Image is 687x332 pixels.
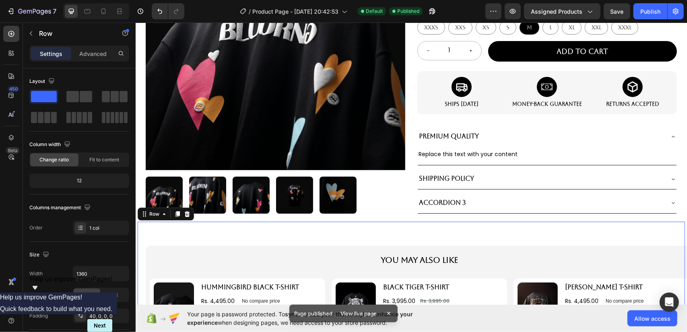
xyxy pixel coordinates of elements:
div: Rs. 4,495.00 [65,274,100,283]
span: Fit [112,291,118,299]
div: 1 col [89,225,127,232]
div: Order [29,224,43,231]
iframe: Design area [136,23,687,305]
div: 450 [8,86,19,92]
span: Allow access [634,314,670,323]
button: Allow access [627,310,677,326]
span: Assigned Products [531,7,582,16]
div: Row [12,188,25,195]
span: Default [366,8,383,15]
span: Product Page - [DATE] 20:42:53 [252,7,338,16]
button: 7 [3,3,60,19]
p: 7 [53,6,56,16]
button: Show survey - Help us improve GemPages! [30,276,113,293]
p: Advanced [79,49,107,58]
span: Your page is password protected. To when designing pages, we need access to your store password. [187,310,444,327]
div: Size [29,250,51,260]
div: Column width [29,139,72,150]
p: Money-Back Guarantee [374,78,450,85]
div: Add to cart [421,24,473,33]
p: Shipping Policy [283,151,338,162]
input: Auto [73,266,129,281]
div: Publish [640,7,660,16]
p: No compare price [106,276,144,281]
span: Help us improve GemPages! [30,276,113,283]
button: Publish [633,3,667,19]
h2: [PERSON_NAME] T-SHIRT [429,260,549,270]
p: You May Also Like [15,232,553,243]
span: Fit to content [89,156,119,163]
div: Rs. 3,995.00 [247,274,281,283]
div: Beta [6,147,19,154]
div: Width [29,270,43,277]
h2: HUMMINGBIRD BLACK T-SHIRT [65,260,186,270]
p: Settings [40,49,62,58]
p: Ships [DATE] [288,78,364,85]
p: Accordion 3 [283,175,330,186]
a: BROWN TIGER T-SHIRT [382,260,422,300]
div: Undo/Redo [152,3,184,19]
span: Change ratio [40,156,69,163]
p: No compare price [470,276,508,281]
div: Open Intercom Messenger [660,293,679,312]
span: / [249,7,251,16]
span: Save [611,8,624,15]
a: BLACK TIGER T-SHIRT [200,260,240,300]
a: HUMMINGBIRD BLACK T-SHIRT [18,260,58,300]
p: Returns accepted [459,78,535,85]
div: Layout [29,76,56,87]
div: Rs. 3,995.00 [284,274,315,283]
h2: BLACK TIGER T-SHIRT [247,260,367,270]
div: Columns management [29,202,92,213]
div: 12 [31,175,128,186]
div: Rs. 4,495.00 [429,274,464,283]
p: Premium Quality [283,108,343,120]
span: Published [397,8,419,15]
div: View live page [336,308,382,319]
p: Page published [294,309,332,318]
p: Row [39,29,107,38]
div: Replace this text with your content [282,126,541,138]
button: Assigned Products [524,3,600,19]
button: Save [604,3,630,19]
